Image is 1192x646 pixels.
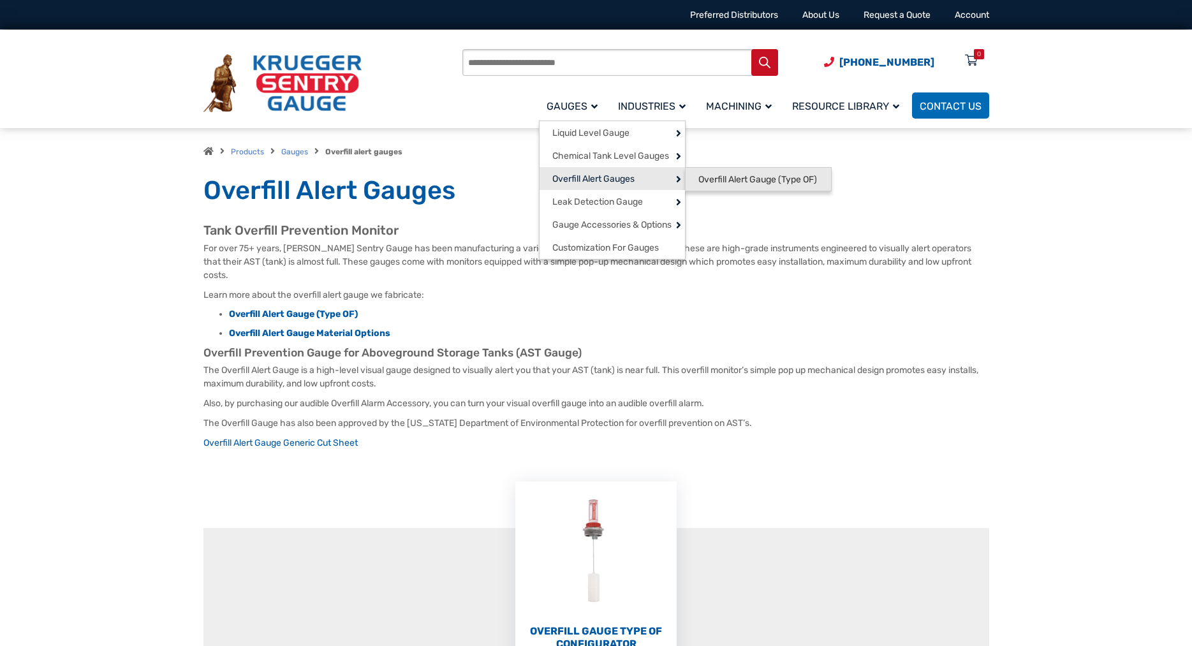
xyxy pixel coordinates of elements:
a: Liquid Level Gauge [540,121,685,144]
a: Preferred Distributors [690,10,778,20]
a: Overfill Alert Gauge Material Options [229,328,390,339]
p: For over 75+ years, [PERSON_NAME] Sentry Gauge has been manufacturing a variety of reliable overf... [203,242,989,282]
p: Also, by purchasing our audible Overfill Alarm Accessory, you can turn your visual overfill gauge... [203,397,989,410]
a: Gauge Accessories & Options [540,213,685,236]
p: The Overfill Alert Gauge is a high-level visual gauge designed to visually alert you that your AS... [203,363,989,390]
a: Phone Number (920) 434-8860 [824,54,934,70]
span: Resource Library [792,100,899,112]
span: Machining [706,100,772,112]
p: The Overfill Gauge has also been approved by the [US_STATE] Department of Environmental Protectio... [203,416,989,430]
strong: Overfill alert gauges [325,147,402,156]
a: Industries [610,91,698,121]
a: Gauges [539,91,610,121]
img: Krueger Sentry Gauge [203,54,362,113]
a: Overfill Alert Gauges [540,167,685,190]
a: Resource Library [784,91,912,121]
span: Contact Us [920,100,982,112]
a: Leak Detection Gauge [540,190,685,213]
span: Overfill Alert Gauges [552,173,635,185]
a: Overfill Alert Gauge (Type OF) [229,309,358,319]
span: [PHONE_NUMBER] [839,56,934,68]
a: Gauges [281,147,308,156]
span: Gauge Accessories & Options [552,219,672,231]
a: Customization For Gauges [540,236,685,259]
a: Overfill Alert Gauge Generic Cut Sheet [203,437,358,448]
img: Overfill Gauge Type OF Configurator [515,481,677,622]
span: Overfill Alert Gauge (Type OF) [698,174,817,186]
h3: Overfill Prevention Gauge for Aboveground Storage Tanks (AST Gauge) [203,346,989,360]
a: Request a Quote [864,10,931,20]
a: Account [955,10,989,20]
h1: Overfill Alert Gauges [203,175,989,207]
span: Industries [618,100,686,112]
a: Overfill Alert Gauge (Type OF) [686,168,831,191]
a: Products [231,147,264,156]
a: Contact Us [912,92,989,119]
span: Leak Detection Gauge [552,196,643,208]
span: Customization For Gauges [552,242,659,254]
a: Chemical Tank Level Gauges [540,144,685,167]
a: About Us [802,10,839,20]
a: Machining [698,91,784,121]
span: Chemical Tank Level Gauges [552,150,669,162]
span: Liquid Level Gauge [552,128,629,139]
div: 0 [977,49,981,59]
p: Learn more about the overfill alert gauge we fabricate: [203,288,989,302]
span: Gauges [547,100,598,112]
h2: Tank Overfill Prevention Monitor [203,223,989,239]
